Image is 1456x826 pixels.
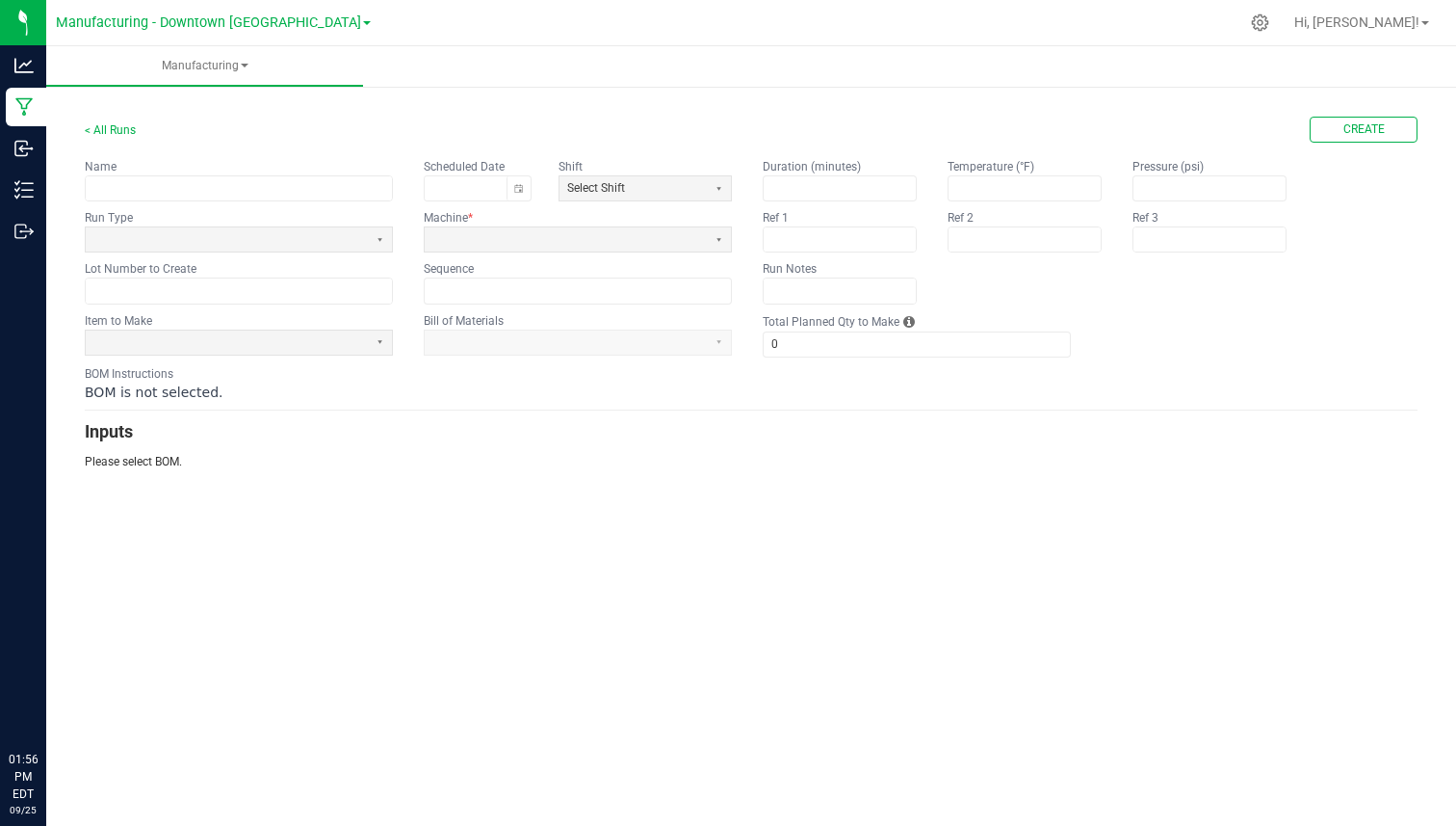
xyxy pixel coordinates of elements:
[14,97,34,117] inline-svg: Manufacturing
[56,14,361,31] span: Manufacturing - Downtown [GEOGRAPHIC_DATA]
[1248,13,1272,32] div: Manage settings
[85,262,196,276] kendo-label: Lot Number to Create
[1343,121,1385,138] span: Create
[46,46,363,87] a: Manufacturing
[85,211,133,225] kendo-label: Run Type
[1294,14,1419,30] span: Hi, [PERSON_NAME]!
[763,314,899,330] label: Total Planned Qty to Make
[1132,159,1204,174] label: Pressure (psi)
[424,211,473,225] kendo-label: Machine
[85,367,173,381] kendo-label: BOM Instructions
[763,262,817,276] kendo-label: Run Notes
[559,160,583,173] kendo-label: Shift
[9,803,38,817] p: 09/25
[567,180,699,197] span: Select Shift
[424,313,504,329] label: Bill of Materials
[14,139,34,158] inline-svg: Inbound
[424,160,505,173] kendo-label: Scheduled Date
[14,222,34,241] inline-svg: Outbound
[507,176,531,200] button: Toggle calendar
[85,453,1417,470] p: Please select BOM.
[19,672,77,730] iframe: Resource center
[9,751,38,803] p: 01:56 PM EDT
[85,123,136,137] a: < All Runs
[14,56,34,75] inline-svg: Analytics
[85,385,222,400] span: BOM is not selected.
[85,160,117,173] kendo-label: Name
[903,312,915,332] i: Each BOM has a Qty to Create in a single "kit". Total Planned Qty to Make is the number of kits p...
[1310,117,1417,143] button: Create
[368,331,392,355] button: Select
[707,176,731,200] button: Select
[424,262,474,276] kendo-label: Sequence
[46,58,363,74] span: Manufacturing
[14,180,34,200] inline-svg: Inventory
[85,418,1417,445] h3: Inputs
[948,160,1034,173] kendo-label: Temperature (°F)
[368,227,392,252] button: Select
[763,160,861,173] kendo-label: Duration (minutes)
[948,211,974,225] kendo-label: Ref 2
[1132,210,1158,226] label: Ref 3
[763,211,789,225] kendo-label: Ref 1
[707,227,731,252] button: Select
[85,313,152,329] label: Item to Make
